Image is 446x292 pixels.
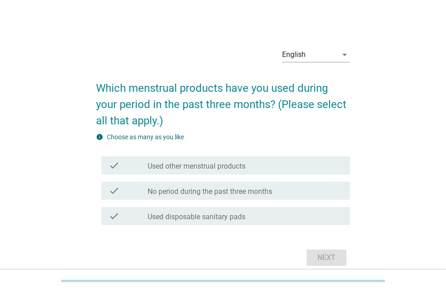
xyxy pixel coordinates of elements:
i: check [109,185,120,196]
i: check [109,160,120,171]
label: Choose as many as you like [107,133,184,141]
h2: Which menstrual products have you used during your period in the past three months? (Please selec... [96,71,350,129]
label: No period during the past three months [148,187,272,196]
i: info [96,133,103,141]
label: Used disposable sanitary pads [148,212,245,221]
div: English [282,51,306,59]
i: check [109,211,120,221]
label: Used other menstrual products [148,162,245,171]
i: arrow_drop_down [339,49,350,60]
